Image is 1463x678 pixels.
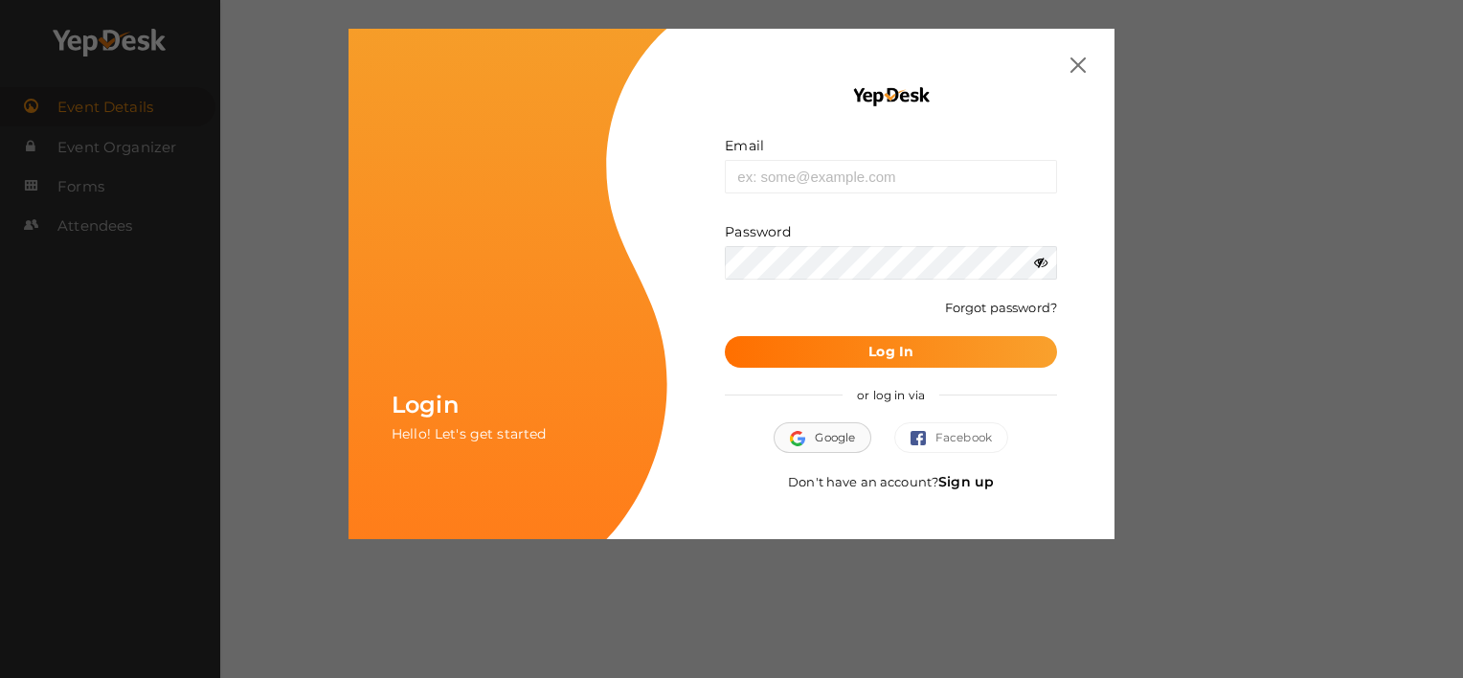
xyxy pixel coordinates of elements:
[790,431,815,446] img: google.svg
[725,136,764,155] label: Email
[1070,57,1086,73] img: close.svg
[868,343,913,360] b: Log In
[788,474,994,489] span: Don't have an account?
[945,300,1057,315] a: Forgot password?
[938,473,994,490] a: Sign up
[725,160,1057,193] input: ex: some@example.com
[725,336,1057,368] button: Log In
[725,222,791,241] label: Password
[774,422,871,453] button: Google
[392,425,546,442] span: Hello! Let's get started
[392,391,459,418] span: Login
[911,431,935,446] img: facebook.svg
[851,86,931,107] img: YEP_black_cropped.png
[843,373,939,417] span: or log in via
[894,422,1008,453] button: Facebook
